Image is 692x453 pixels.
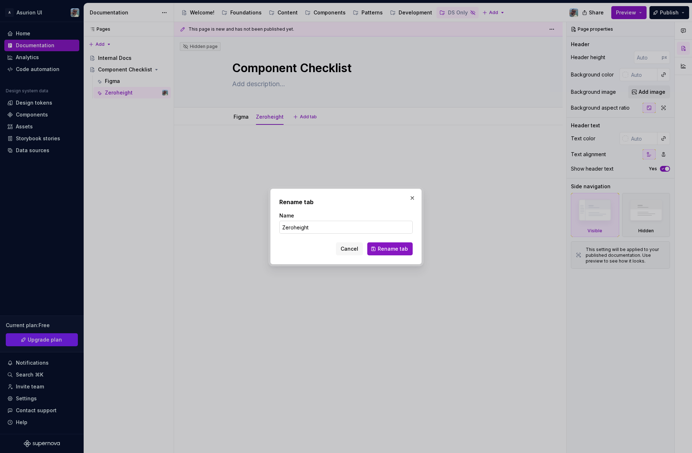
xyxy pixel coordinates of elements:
span: Rename tab [378,245,408,252]
h2: Rename tab [279,198,413,206]
label: Name [279,212,294,219]
button: Cancel [336,242,363,255]
span: Cancel [341,245,358,252]
button: Rename tab [367,242,413,255]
